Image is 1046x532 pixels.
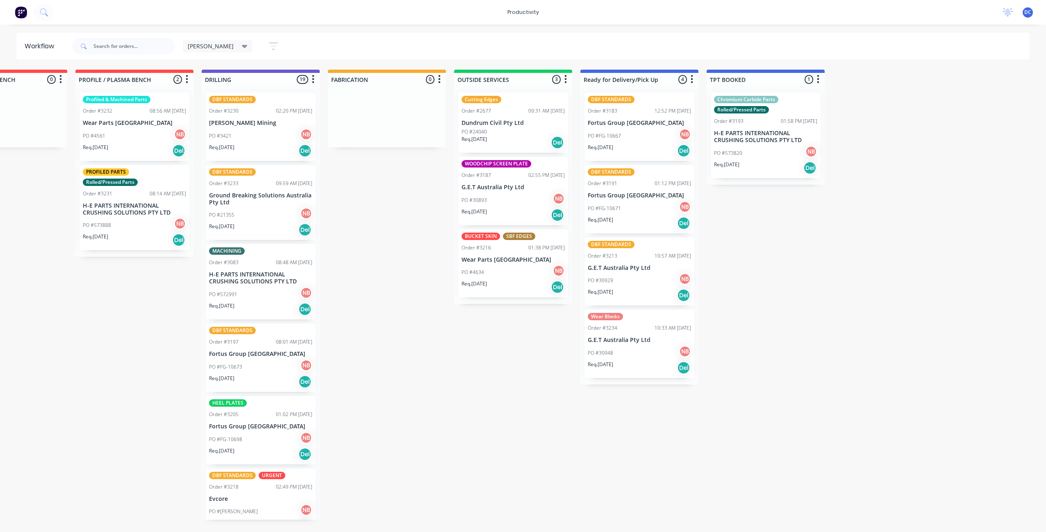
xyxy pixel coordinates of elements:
[588,337,691,344] p: G.E.T Australia Pty Ltd
[588,96,634,103] div: DBF STANDARDS
[528,107,565,115] div: 09:31 AM [DATE]
[462,136,487,143] p: Req. [DATE]
[174,128,186,140] div: NB
[209,508,258,515] p: PO #[PERSON_NAME]
[209,132,232,140] p: PO #3421
[80,93,189,161] div: Profiled & Machined PartsOrder #323208:56 AM [DATE]Wear Parts [GEOGRAPHIC_DATA]PO #4561NBReq.[DAT...
[462,172,491,179] div: Order #3187
[174,217,186,230] div: NB
[679,201,691,213] div: NB
[83,233,108,240] p: Req. [DATE]
[503,6,543,18] div: productivity
[458,93,568,153] div: Cutting EdgesOrder #267709:31 AM [DATE]Dundrum Civil Pty LtdPO #24040Req.[DATE]Del
[80,165,189,251] div: PROFILED PARTSRolled/Pressed PartsOrder #323108:14 AM [DATE]H-E PARTS INTERNATIONAL CRUSHING SOLU...
[209,180,239,187] div: Order #3233
[209,375,234,382] p: Req. [DATE]
[677,289,690,302] div: Del
[298,448,312,461] div: Del
[588,324,617,332] div: Order #3234
[462,184,565,191] p: G.E.T Australia Pty Ltd
[458,229,568,298] div: BUCKET SKINSBF EDGESOrder #321601:38 PM [DATE]Wear Parts [GEOGRAPHIC_DATA]PO #4634NBReq.[DATE]Del
[655,180,691,187] div: 01:12 PM [DATE]
[209,223,234,230] p: Req. [DATE]
[1024,9,1031,16] span: DC
[588,120,691,127] p: Fortus Group [GEOGRAPHIC_DATA]
[209,411,239,418] div: Order #3205
[458,157,568,225] div: WOODCHIP SCREEN PLATEOrder #318702:55 PM [DATE]G.E.T Australia Pty LtdPO #30893NBReq.[DATE]Del
[588,107,617,115] div: Order #3183
[172,144,185,157] div: Del
[714,106,769,113] div: Rolled/Pressed Parts
[711,93,821,178] div: Chromium Carbide PartsRolled/Pressed PartsOrder #319301:58 PM [DATE]H-E PARTS INTERNATIONAL CRUSH...
[276,411,312,418] div: 01:02 PM [DATE]
[209,327,256,334] div: DBF STANDARDS
[584,238,694,306] div: DBF STANDARDSOrder #321310:57 AM [DATE]G.E.T Australia Pty LtdPO #30929NBReq.[DATE]Del
[209,399,247,407] div: HEEL PLATES
[83,168,129,176] div: PROFILED PARTS
[209,447,234,455] p: Req. [DATE]
[462,208,487,215] p: Req. [DATE]
[588,216,613,224] p: Req. [DATE]
[714,161,739,168] p: Req. [DATE]
[83,120,186,127] p: Wear Parts [GEOGRAPHIC_DATA]
[462,197,487,204] p: PO #30893
[209,120,312,127] p: [PERSON_NAME] Mining
[462,233,500,240] div: BUCKET SKIN
[679,345,691,358] div: NB
[300,128,312,140] div: NB
[462,96,501,103] div: Cutting Edges
[553,265,565,277] div: NB
[528,172,565,179] div: 02:55 PM [DATE]
[15,6,27,18] img: Factory
[588,313,623,320] div: Wear Blocks
[209,211,234,219] p: PO #21355
[300,359,312,371] div: NB
[83,190,112,197] div: Order #3231
[528,244,565,251] div: 01:38 PM [DATE]
[209,271,312,285] p: H-E PARTS INTERNATIONAL CRUSHING SOLUTIONS PTY LTD
[298,223,312,236] div: Del
[209,483,239,491] div: Order #3218
[209,107,239,115] div: Order #3230
[298,303,312,316] div: Del
[206,165,316,240] div: DBF STANDARDSOrder #323309:59 AM [DATE]Ground Breaking Solutions Australia Pty LtdPO #21355NBReq....
[209,144,234,151] p: Req. [DATE]
[298,144,312,157] div: Del
[588,168,634,176] div: DBF STANDARDS
[503,233,535,240] div: SBF EDGES
[781,118,817,125] div: 01:58 PM [DATE]
[588,132,621,140] p: PO #FG-10667
[276,338,312,346] div: 08:01 AM [DATE]
[206,396,316,464] div: HEEL PLATESOrder #320501:02 PM [DATE]Fortus Group [GEOGRAPHIC_DATA]PO #FG-10698NBReq.[DATE]Del
[83,202,186,216] p: H-E PARTS INTERNATIONAL CRUSHING SOLUTIONS PTY LTD
[150,190,186,197] div: 08:14 AM [DATE]
[714,118,744,125] div: Order #3193
[462,120,565,127] p: Dundrum Civil Pty Ltd
[209,496,312,503] p: Evcore
[206,93,316,161] div: DBF STANDARDSOrder #323002:20 PM [DATE][PERSON_NAME] MiningPO #3421NBReq.[DATE]Del
[462,256,565,263] p: Wear Parts [GEOGRAPHIC_DATA]
[584,93,694,161] div: DBF STANDARDSOrder #318312:52 PM [DATE]Fortus Group [GEOGRAPHIC_DATA]PO #FG-10667NBReq.[DATE]Del
[25,41,58,51] div: Workflow
[803,161,816,174] div: Del
[462,160,531,168] div: WOODCHIP SCREEN PLATE
[714,130,817,144] p: H-E PARTS INTERNATIONAL CRUSHING SOLUTIONS PTY LTD
[462,269,484,276] p: PO #4634
[206,244,316,319] div: MACHININGOrder #308308:48 AM [DATE]H-E PARTS INTERNATIONAL CRUSHING SOLUTIONS PTY LTDPO #572991NB...
[83,222,111,229] p: PO #573888
[209,247,245,255] div: MACHINING
[209,423,312,430] p: Fortus Group [GEOGRAPHIC_DATA]
[588,361,613,368] p: Req. [DATE]
[588,144,613,151] p: Req. [DATE]
[551,208,564,222] div: Del
[677,217,690,230] div: Del
[588,252,617,260] div: Order #3213
[209,291,237,298] p: PO #572991
[83,179,138,186] div: Rolled/Pressed Parts
[551,136,564,149] div: Del
[553,192,565,205] div: NB
[588,277,613,284] p: PO #30929
[276,107,312,115] div: 02:20 PM [DATE]
[83,107,112,115] div: Order #3232
[655,324,691,332] div: 10:33 AM [DATE]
